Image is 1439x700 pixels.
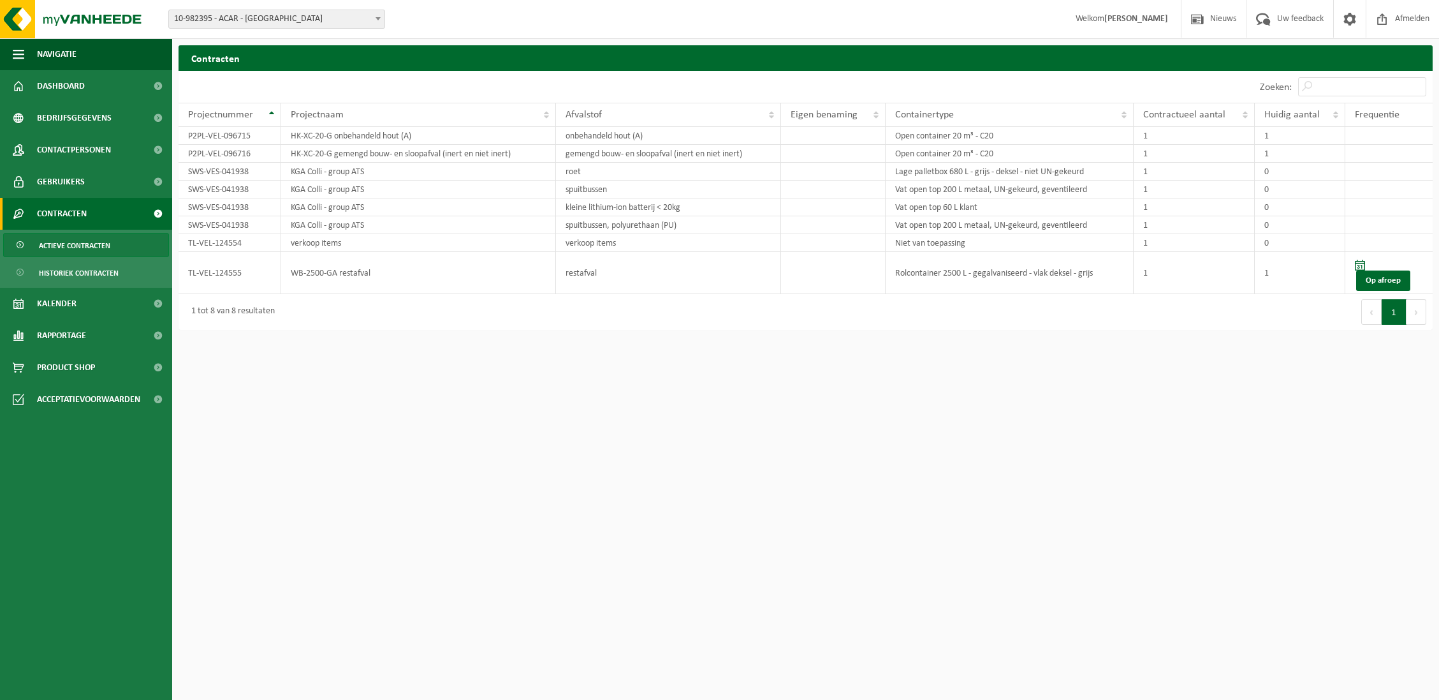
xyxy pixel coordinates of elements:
td: TL-VEL-124554 [179,234,281,252]
a: Op afroep [1356,271,1410,291]
td: verkoop items [556,234,781,252]
td: restafval [556,252,781,294]
td: KGA Colli - group ATS [281,216,556,234]
td: roet [556,163,781,181]
td: Vat open top 200 L metaal, UN-gekeurd, geventileerd [886,216,1134,234]
h2: Contracten [179,45,1433,70]
td: 1 [1134,198,1255,216]
span: Huidig aantal [1264,110,1320,120]
span: Contracten [37,198,87,230]
td: SWS-VES-041938 [179,198,281,216]
button: 1 [1382,299,1406,325]
span: Contractueel aantal [1143,110,1225,120]
td: onbehandeld hout (A) [556,127,781,145]
td: Open container 20 m³ - C20 [886,145,1134,163]
span: Gebruikers [37,166,85,198]
td: 0 [1255,163,1345,181]
div: 1 tot 8 van 8 resultaten [185,301,275,324]
label: Zoeken: [1260,82,1292,93]
td: 0 [1255,198,1345,216]
td: Rolcontainer 2500 L - gegalvaniseerd - vlak deksel - grijs [886,252,1134,294]
span: Rapportage [37,320,86,352]
td: Open container 20 m³ - C20 [886,127,1134,145]
td: SWS-VES-041938 [179,216,281,234]
span: Historiek contracten [39,261,119,285]
td: gemengd bouw- en sloopafval (inert en niet inert) [556,145,781,163]
td: HK-XC-20-G onbehandeld hout (A) [281,127,556,145]
td: P2PL-VEL-096716 [179,145,281,163]
td: 1 [1134,234,1255,252]
td: 0 [1255,234,1345,252]
span: 10-982395 - ACAR - SINT-NIKLAAS [168,10,385,29]
span: Eigen benaming [791,110,858,120]
td: Vat open top 60 L klant [886,198,1134,216]
td: KGA Colli - group ATS [281,198,556,216]
td: Lage palletbox 680 L - grijs - deksel - niet UN-gekeurd [886,163,1134,181]
span: Containertype [895,110,954,120]
td: 1 [1134,163,1255,181]
button: Next [1406,299,1426,325]
td: Niet van toepassing [886,234,1134,252]
td: KGA Colli - group ATS [281,181,556,198]
td: spuitbussen, polyurethaan (PU) [556,216,781,234]
span: Product Shop [37,352,95,384]
td: verkoop items [281,234,556,252]
td: 1 [1255,127,1345,145]
span: Projectnaam [291,110,344,120]
a: Historiek contracten [3,260,169,285]
span: Kalender [37,288,77,320]
td: spuitbussen [556,181,781,198]
td: KGA Colli - group ATS [281,163,556,181]
td: Vat open top 200 L metaal, UN-gekeurd, geventileerd [886,181,1134,198]
span: 10-982395 - ACAR - SINT-NIKLAAS [169,10,384,28]
td: HK-XC-20-G gemengd bouw- en sloopafval (inert en niet inert) [281,145,556,163]
span: Actieve contracten [39,234,110,258]
td: kleine lithium-ion batterij < 20kg [556,198,781,216]
span: Afvalstof [566,110,602,120]
a: Actieve contracten [3,233,169,257]
td: TL-VEL-124555 [179,252,281,294]
td: 1 [1134,145,1255,163]
td: P2PL-VEL-096715 [179,127,281,145]
td: 1 [1134,252,1255,294]
td: WB-2500-GA restafval [281,252,556,294]
span: Projectnummer [188,110,253,120]
span: Frequentie [1355,110,1399,120]
td: SWS-VES-041938 [179,163,281,181]
td: 1 [1255,252,1345,294]
td: 1 [1134,216,1255,234]
span: Contactpersonen [37,134,111,166]
td: 1 [1134,127,1255,145]
span: Dashboard [37,70,85,102]
span: Navigatie [37,38,77,70]
td: 1 [1134,181,1255,198]
span: Acceptatievoorwaarden [37,384,140,415]
strong: [PERSON_NAME] [1104,14,1168,24]
button: Previous [1361,299,1382,325]
span: Bedrijfsgegevens [37,102,112,134]
td: SWS-VES-041938 [179,181,281,198]
td: 0 [1255,216,1345,234]
td: 1 [1255,145,1345,163]
td: 0 [1255,181,1345,198]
